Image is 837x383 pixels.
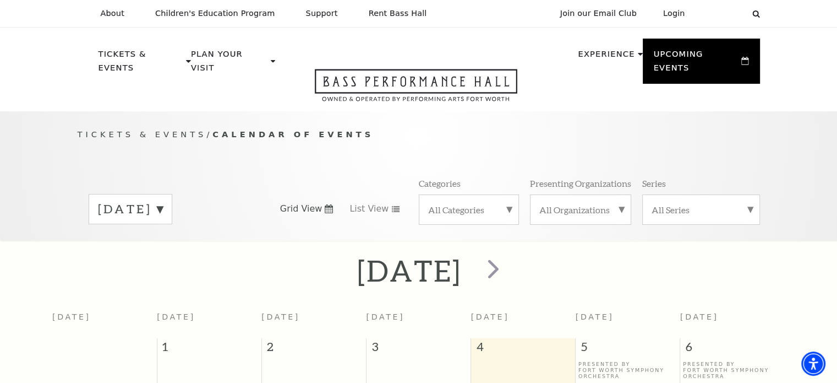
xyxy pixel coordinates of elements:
[280,203,322,215] span: Grid View
[801,352,825,376] div: Accessibility Menu
[366,312,404,321] span: [DATE]
[157,312,195,321] span: [DATE]
[78,128,760,142] p: /
[349,203,389,215] span: List View
[472,251,512,290] button: next
[98,201,163,218] label: [DATE]
[369,9,427,18] p: Rent Bass Hall
[471,338,575,360] span: 4
[654,47,739,81] p: Upcoming Events
[261,312,300,321] span: [DATE]
[642,177,666,189] p: Series
[419,177,461,189] p: Categories
[428,204,510,215] label: All Categories
[703,8,742,19] select: Select:
[191,47,268,81] p: Plan Your Visit
[578,47,634,67] p: Experience
[576,338,680,360] span: 5
[357,253,461,288] h2: [DATE]
[99,47,184,81] p: Tickets & Events
[652,204,751,215] label: All Series
[275,69,557,111] a: Open this option
[155,9,275,18] p: Children's Education Program
[578,361,677,380] p: Presented By Fort Worth Symphony Orchestra
[306,9,338,18] p: Support
[680,312,719,321] span: [DATE]
[262,338,366,360] span: 2
[576,312,614,321] span: [DATE]
[157,338,261,360] span: 1
[101,9,124,18] p: About
[78,130,207,139] span: Tickets & Events
[530,177,631,189] p: Presenting Organizations
[212,130,374,139] span: Calendar of Events
[539,204,622,215] label: All Organizations
[683,361,782,380] p: Presented By Fort Worth Symphony Orchestra
[52,306,157,338] th: [DATE]
[366,338,471,360] span: 3
[680,338,785,360] span: 6
[471,312,510,321] span: [DATE]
